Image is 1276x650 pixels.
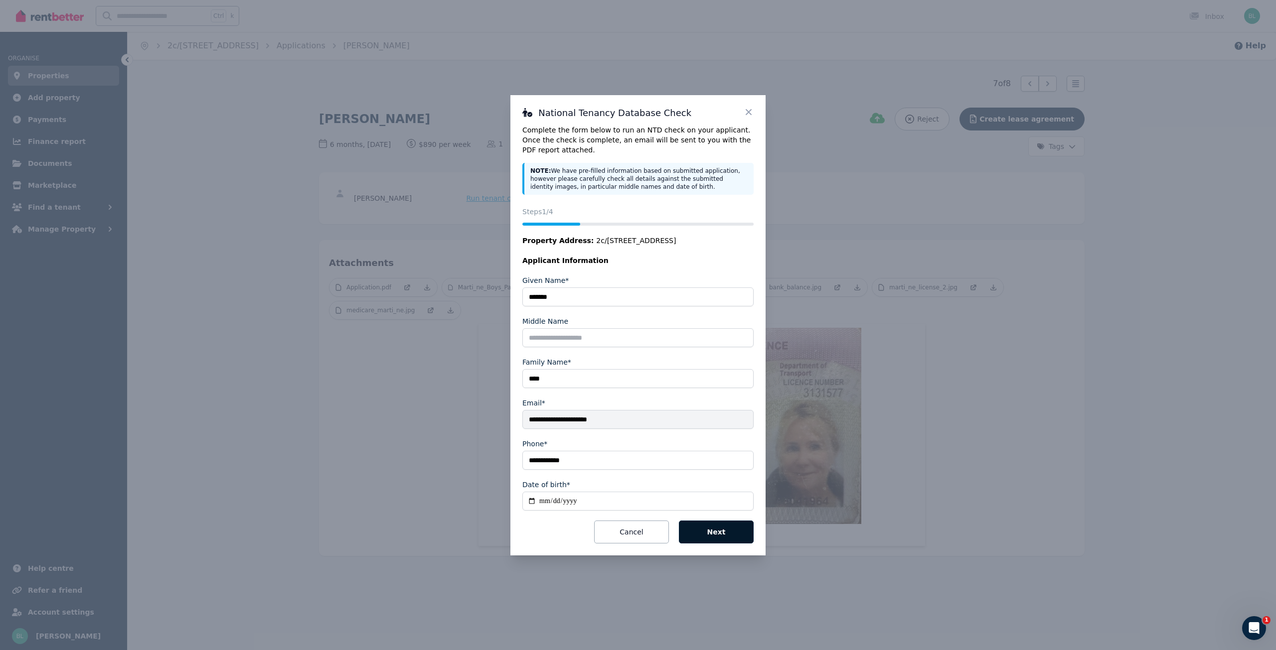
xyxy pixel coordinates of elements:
label: Date of birth* [522,480,570,490]
button: Next [679,520,754,543]
label: Family Name* [522,357,571,367]
p: Complete the form below to run an NTD check on your applicant. Once the check is complete, an ema... [522,125,754,155]
label: Middle Name [522,316,568,326]
span: 2c/[STREET_ADDRESS] [596,236,676,246]
h3: National Tenancy Database Check [522,107,754,119]
span: 1 [1263,616,1271,624]
label: Phone* [522,439,547,449]
label: Email* [522,398,545,408]
label: Given Name* [522,275,569,285]
legend: Applicant Information [522,256,754,265]
div: We have pre-filled information based on submitted application, however please carefully check all... [522,163,754,195]
button: Cancel [594,520,669,543]
p: Steps 1 /4 [522,207,754,217]
iframe: Intercom live chat [1242,616,1266,640]
span: Property Address: [522,237,594,245]
strong: NOTE: [530,167,551,174]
